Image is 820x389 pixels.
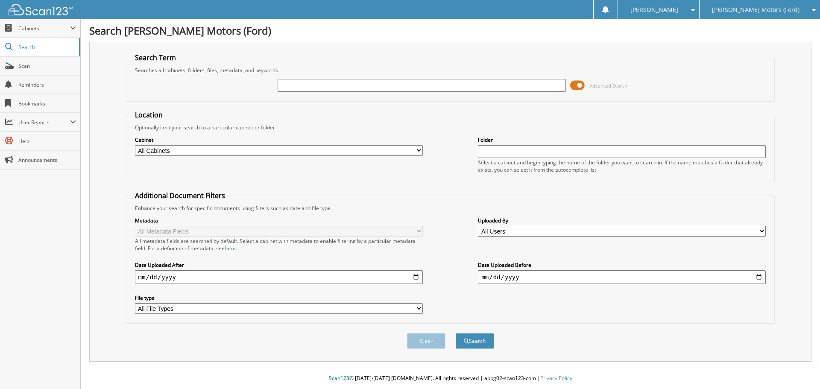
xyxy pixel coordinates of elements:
img: scan123-logo-white.svg [9,4,73,15]
div: Select a cabinet and begin typing the name of the folder you want to search in. If the name match... [478,159,766,173]
span: Scan123 [329,374,349,382]
label: Date Uploaded Before [478,261,766,269]
span: Advanced Search [589,82,627,89]
label: File type [135,294,423,301]
iframe: Chat Widget [777,348,820,389]
label: Cabinet [135,136,423,143]
span: [PERSON_NAME] Motors (Ford) [712,7,799,12]
div: Searches all cabinets, folders, files, metadata, and keywords [131,67,770,74]
a: here [225,245,236,252]
span: [PERSON_NAME] [630,7,678,12]
input: start [135,270,423,284]
div: All metadata fields are searched by default. Select a cabinet with metadata to enable filtering b... [135,237,423,252]
label: Folder [478,136,766,143]
span: User Reports [18,119,70,126]
span: Search [18,44,75,51]
button: Search [456,333,494,349]
span: Announcements [18,156,76,164]
label: Uploaded By [478,217,766,224]
input: end [478,270,766,284]
span: Help [18,137,76,145]
h1: Search [PERSON_NAME] Motors (Ford) [89,23,811,38]
a: Privacy Policy [540,374,572,382]
label: Metadata [135,217,423,224]
legend: Search Term [131,53,180,62]
legend: Location [131,110,167,120]
div: © [DATE]-[DATE] [DOMAIN_NAME]. All rights reserved | appg02-scan123-com | [81,368,820,389]
span: Cabinets [18,25,70,32]
legend: Additional Document Filters [131,191,229,200]
span: Reminders [18,81,76,88]
label: Date Uploaded After [135,261,423,269]
span: Scan [18,62,76,70]
button: Clear [407,333,445,349]
span: Bookmarks [18,100,76,107]
div: Enhance your search for specific documents using filters such as date and file type. [131,205,770,212]
div: Optionally limit your search to a particular cabinet or folder [131,124,770,131]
